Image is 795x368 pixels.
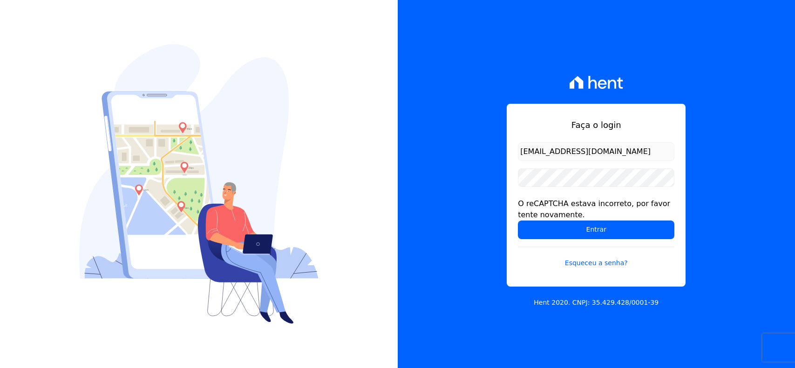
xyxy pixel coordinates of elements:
a: Esqueceu a senha? [518,247,674,268]
input: Entrar [518,221,674,239]
h1: Faça o login [518,119,674,131]
p: Hent 2020. CNPJ: 35.429.428/0001-39 [534,298,659,308]
div: O reCAPTCHA estava incorreto, por favor tente novamente. [518,198,674,221]
img: Login [79,44,319,324]
input: Email [518,142,674,161]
